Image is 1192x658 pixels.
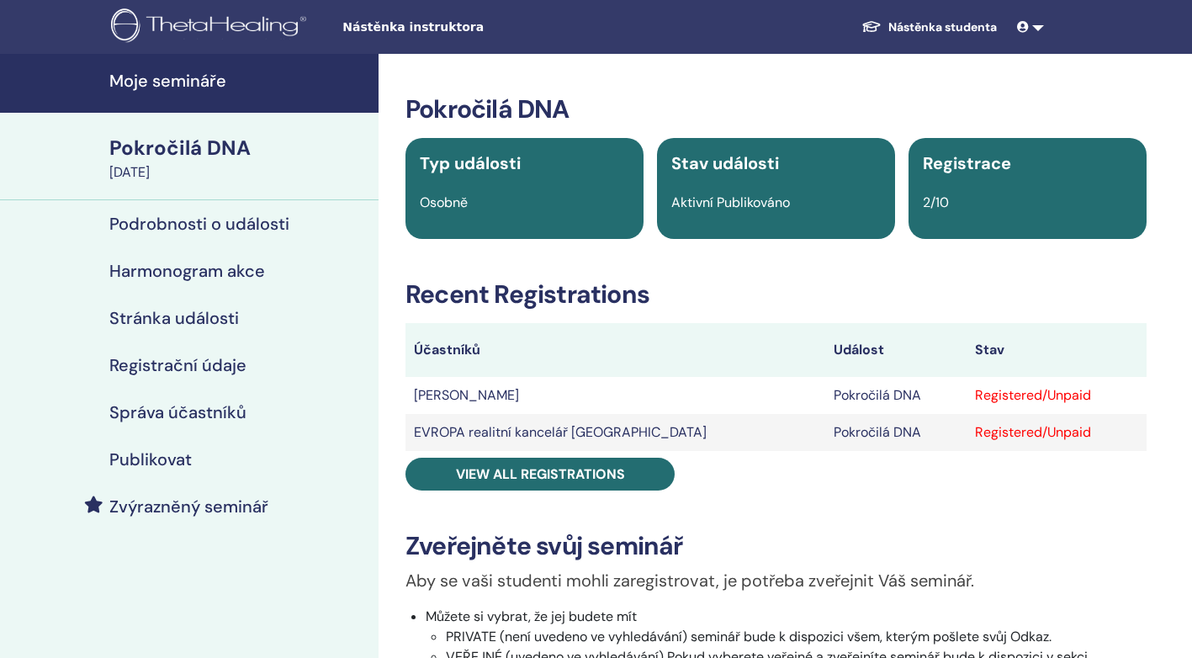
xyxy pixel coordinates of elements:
a: Nástěnka studenta [848,12,1010,43]
h4: Správa účastníků [109,402,246,422]
div: Pokročilá DNA [109,134,368,162]
p: Aby se vaši studenti mohli zaregistrovat, je potřeba zveřejnit Váš seminář. [405,568,1147,593]
h4: Harmonogram akce [109,261,265,281]
th: Účastníků [405,323,825,377]
div: Registered/Unpaid [975,422,1138,443]
h3: Zveřejněte svůj seminář [405,531,1147,561]
font: Můžete si vybrat, že jej budete mít [426,608,637,625]
span: Osobně [420,194,468,211]
li: PRIVATE (není uvedeno ve vyhledávání) seminář bude k dispozici všem, kterým pošlete svůj Odkaz. [446,627,1147,647]
td: Pokročilá DNA [825,414,967,451]
td: Pokročilá DNA [825,377,967,414]
img: graduation-cap-white.svg [861,19,882,34]
div: Registered/Unpaid [975,385,1138,406]
th: Událost [825,323,967,377]
h4: Publikovat [109,449,192,470]
h4: Zvýrazněný seminář [109,496,268,517]
span: View all registrations [456,465,625,483]
div: [DATE] [109,162,368,183]
td: [PERSON_NAME] [405,377,825,414]
h4: Registrační údaje [109,355,246,375]
span: Typ události [420,152,521,174]
span: Aktivní Publikováno [671,194,790,211]
span: Registrace [923,152,1011,174]
h4: Moje semináře [109,71,368,91]
a: View all registrations [405,458,675,491]
td: EVROPA realitní kancelář [GEOGRAPHIC_DATA] [405,414,825,451]
font: Nástěnka studenta [888,19,997,34]
img: logo.png [111,8,312,46]
span: Nástěnka instruktora [342,19,595,36]
th: Stav [967,323,1147,377]
h3: Recent Registrations [405,279,1147,310]
span: Stav události [671,152,779,174]
h3: Pokročilá DNA [405,94,1147,125]
h4: Stránka události [109,308,239,328]
span: 2/10 [923,194,949,211]
h4: Podrobnosti o události [109,214,289,234]
a: Pokročilá DNA[DATE] [99,134,379,183]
